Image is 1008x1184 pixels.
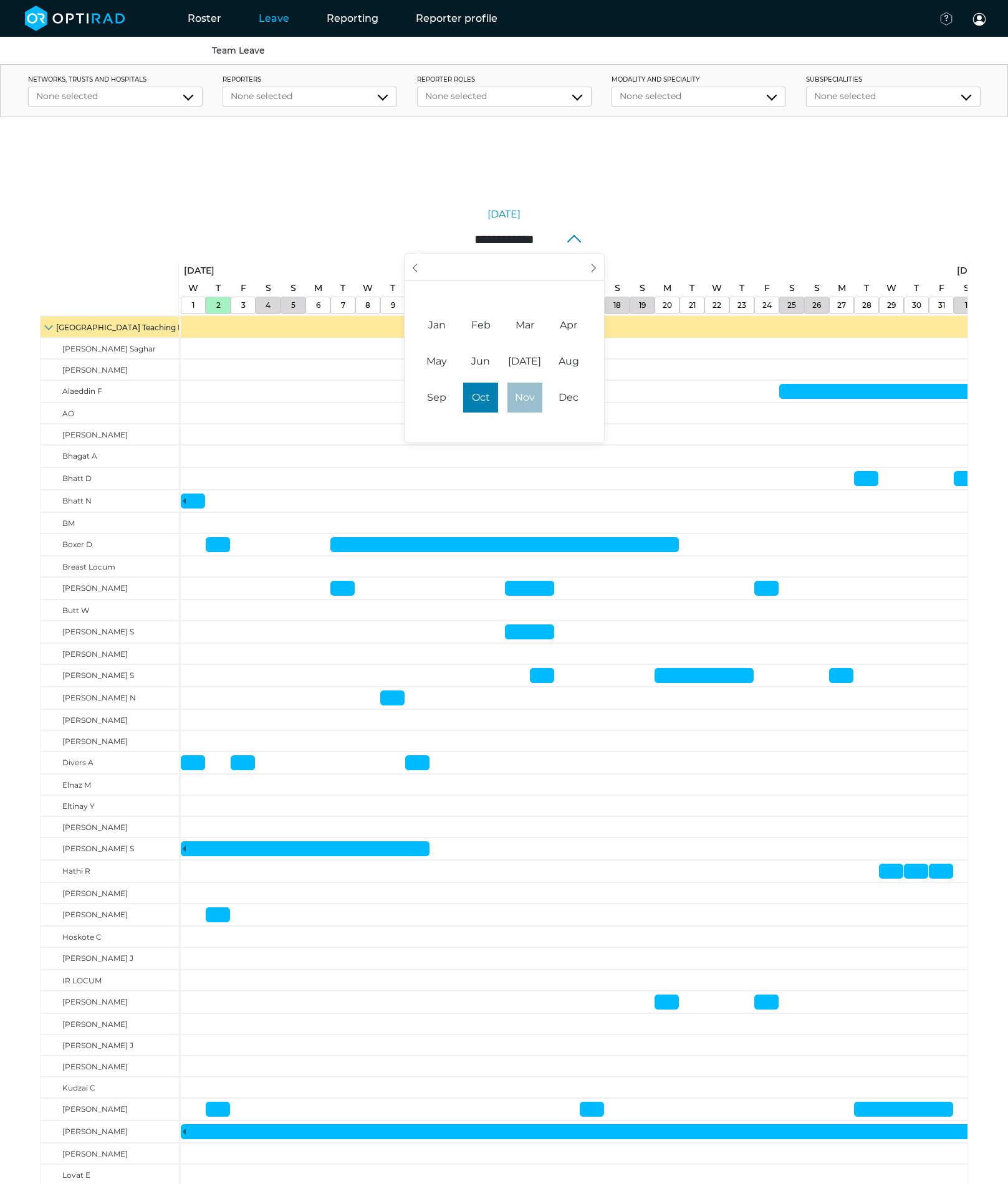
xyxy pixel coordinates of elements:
[62,496,92,505] span: Bhatt N
[362,297,373,313] a: October 8, 2025
[62,801,95,811] span: Eltinay Y
[859,297,875,313] a: October 28, 2025
[62,430,128,439] span: [PERSON_NAME]
[62,365,128,375] span: [PERSON_NAME]
[62,1127,128,1136] span: [PERSON_NAME]
[338,297,348,313] a: October 7, 2025
[62,474,92,483] span: Bhatt D
[62,1083,95,1092] span: Kudzai C
[884,297,899,313] a: October 29, 2025
[861,279,872,297] a: October 28, 2025
[238,297,249,313] a: October 3, 2025
[612,75,786,84] label: Modality and Speciality
[62,844,134,853] span: [PERSON_NAME] S
[551,346,586,376] span: August 1, 2025
[484,260,525,274] input: Year
[909,297,924,313] a: October 30, 2025
[62,889,128,898] span: [PERSON_NAME]
[62,1041,133,1050] span: [PERSON_NAME] J
[786,279,798,297] a: October 25, 2025
[425,90,583,103] div: None selected
[962,297,971,313] a: November 1, 2025
[636,279,648,297] a: October 19, 2025
[811,279,823,297] a: October 26, 2025
[56,323,234,332] span: [GEOGRAPHIC_DATA] Teaching Hospitals Trust
[62,932,102,942] span: Hoskote C
[686,279,698,297] a: October 21, 2025
[487,207,521,222] a: [DATE]
[185,279,201,297] a: October 1, 2025
[62,758,94,767] span: Divers A
[62,627,134,636] span: [PERSON_NAME] S
[238,279,249,297] a: October 3, 2025
[62,451,97,461] span: Bhagat A
[262,297,274,313] a: October 4, 2025
[420,310,454,340] span: January 1, 2025
[784,297,799,313] a: October 25, 2025
[551,383,586,413] span: December 1, 2025
[761,279,773,297] a: October 24, 2025
[961,279,972,297] a: November 1, 2025
[62,583,128,593] span: [PERSON_NAME]
[660,279,674,297] a: October 20, 2025
[935,297,948,313] a: October 31, 2025
[463,346,498,376] span: June 1, 2025
[835,279,849,297] a: October 27, 2025
[62,866,90,876] span: Hathi R
[551,310,586,340] span: April 1, 2025
[28,75,203,84] label: networks, trusts and hospitals
[181,262,218,280] a: October 1, 2025
[62,671,134,680] span: [PERSON_NAME] S
[62,1062,128,1071] span: [PERSON_NAME]
[388,297,398,313] a: October 9, 2025
[507,310,542,340] span: March 1, 2025
[62,976,102,985] span: IR LOCUM
[954,262,991,280] a: November 1, 2025
[736,279,747,297] a: October 23, 2025
[62,409,74,418] span: AO
[62,344,156,353] span: [PERSON_NAME] Saghar
[62,997,128,1006] span: [PERSON_NAME]
[420,383,454,413] span: September 1, 2025
[62,910,128,919] span: [PERSON_NAME]
[212,45,265,56] a: Team Leave
[337,279,348,297] a: October 7, 2025
[636,297,649,313] a: October 19, 2025
[62,518,75,528] span: BM
[809,297,824,313] a: October 26, 2025
[62,386,102,396] span: Alaeddin F
[610,297,624,313] a: October 18, 2025
[62,1104,128,1114] span: [PERSON_NAME]
[313,297,324,313] a: October 6, 2025
[62,737,128,746] span: [PERSON_NAME]
[62,715,128,725] span: [PERSON_NAME]
[62,540,92,549] span: Boxer D
[686,297,699,313] a: October 21, 2025
[463,310,498,340] span: February 1, 2025
[620,90,778,103] div: None selected
[660,297,675,313] a: October 20, 2025
[231,90,389,103] div: None selected
[213,279,224,297] a: October 2, 2025
[62,606,89,615] span: Butt W
[806,75,981,84] label: Subspecialities
[814,90,972,103] div: None selected
[213,297,224,313] a: October 2, 2025
[883,279,900,297] a: October 29, 2025
[62,1170,90,1180] span: Lovat E
[734,297,749,313] a: October 23, 2025
[189,297,198,313] a: October 1, 2025
[62,1019,128,1029] span: [PERSON_NAME]
[223,75,397,84] label: Reporters
[507,346,542,376] span: July 1, 2025
[387,279,398,297] a: October 9, 2025
[311,279,325,297] a: October 6, 2025
[507,383,542,413] span: November 1, 2025
[709,279,725,297] a: October 22, 2025
[62,562,115,571] span: Breast Locum
[911,279,922,297] a: October 30, 2025
[288,297,299,313] a: October 5, 2025
[463,383,498,413] span: October 1, 2025
[62,953,133,963] span: [PERSON_NAME] J
[360,279,376,297] a: October 8, 2025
